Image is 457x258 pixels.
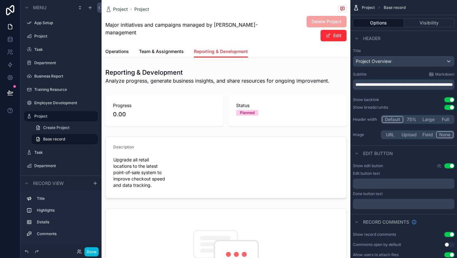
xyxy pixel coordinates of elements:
[43,137,65,142] span: Base record
[194,48,248,55] span: Reporting & Development
[420,131,436,138] button: Field
[353,163,383,168] label: Show edit button
[34,163,94,168] label: Department
[37,220,93,225] label: Details
[34,20,94,25] label: App Setup
[353,232,396,237] div: Show record comments
[382,116,403,123] button: Default
[353,56,454,67] button: Project Overview
[420,116,437,123] button: Large
[84,247,99,256] button: Done
[34,114,94,119] label: Project
[321,30,347,41] button: Edit
[194,46,248,58] a: Reporting & Development
[37,208,93,213] label: Highlights
[105,6,128,12] a: Project
[403,116,420,123] button: 75%
[384,5,406,10] span: Base record
[139,46,184,58] a: Team & Assignments
[105,46,129,58] a: Operations
[20,191,102,245] div: scrollable content
[363,35,381,42] span: Header
[34,60,94,65] label: Department
[363,219,409,225] span: Record comments
[34,34,94,39] label: Project
[363,150,393,157] span: Edit button
[33,4,46,11] span: Menu
[399,131,420,138] button: Upload
[353,242,401,247] div: Comments open by default
[32,123,98,133] a: Create Project
[113,6,128,12] span: Project
[353,132,378,137] label: Image
[353,199,454,209] div: scrollable content
[429,72,454,77] a: Markdown
[43,125,70,130] span: Create Project
[353,117,378,122] label: Header width
[32,134,98,144] a: Base record
[34,100,94,105] label: Employee Development
[353,179,454,189] div: scrollable content
[436,131,454,138] button: None
[404,18,455,27] button: Visibility
[437,116,454,123] button: Full
[33,180,64,187] span: Record view
[34,87,94,92] label: Training Resource
[353,48,454,53] label: Title
[139,48,184,55] span: Team & Assignments
[37,196,93,201] label: Title
[353,191,383,196] label: Done button text
[34,74,94,79] label: Business Report
[353,171,380,176] label: Edit button text
[34,47,94,52] label: Task
[105,48,129,55] span: Operations
[37,231,93,236] label: Comments
[353,97,379,102] div: Show backlink
[382,131,399,138] button: URL
[353,79,454,90] div: scrollable content
[353,105,388,110] div: Show breadcrumbs
[353,18,404,27] button: Options
[435,72,454,77] span: Markdown
[353,72,367,77] label: Subtitle
[105,21,277,36] span: Major initiatives and campaigns managed by [PERSON_NAME]-management
[356,58,391,64] span: Project Overview
[362,5,375,10] span: Project
[34,150,94,155] label: Task
[134,6,149,12] a: Project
